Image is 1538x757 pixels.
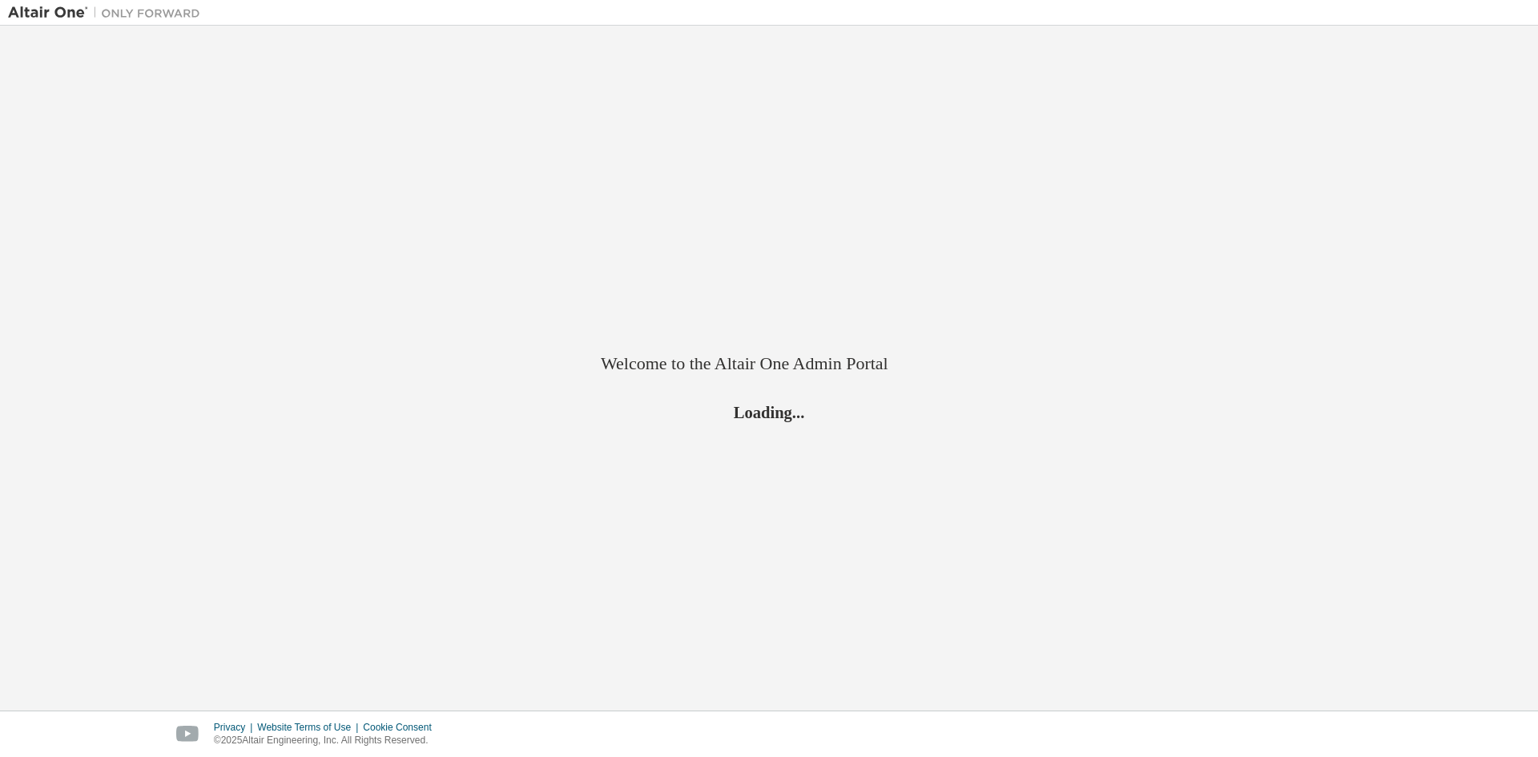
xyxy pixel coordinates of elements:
[176,726,199,743] img: youtube.svg
[257,721,363,734] div: Website Terms of Use
[214,721,257,734] div: Privacy
[601,401,937,422] h2: Loading...
[601,352,937,375] h2: Welcome to the Altair One Admin Portal
[214,734,441,747] p: © 2025 Altair Engineering, Inc. All Rights Reserved.
[363,721,441,734] div: Cookie Consent
[8,5,208,21] img: Altair One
